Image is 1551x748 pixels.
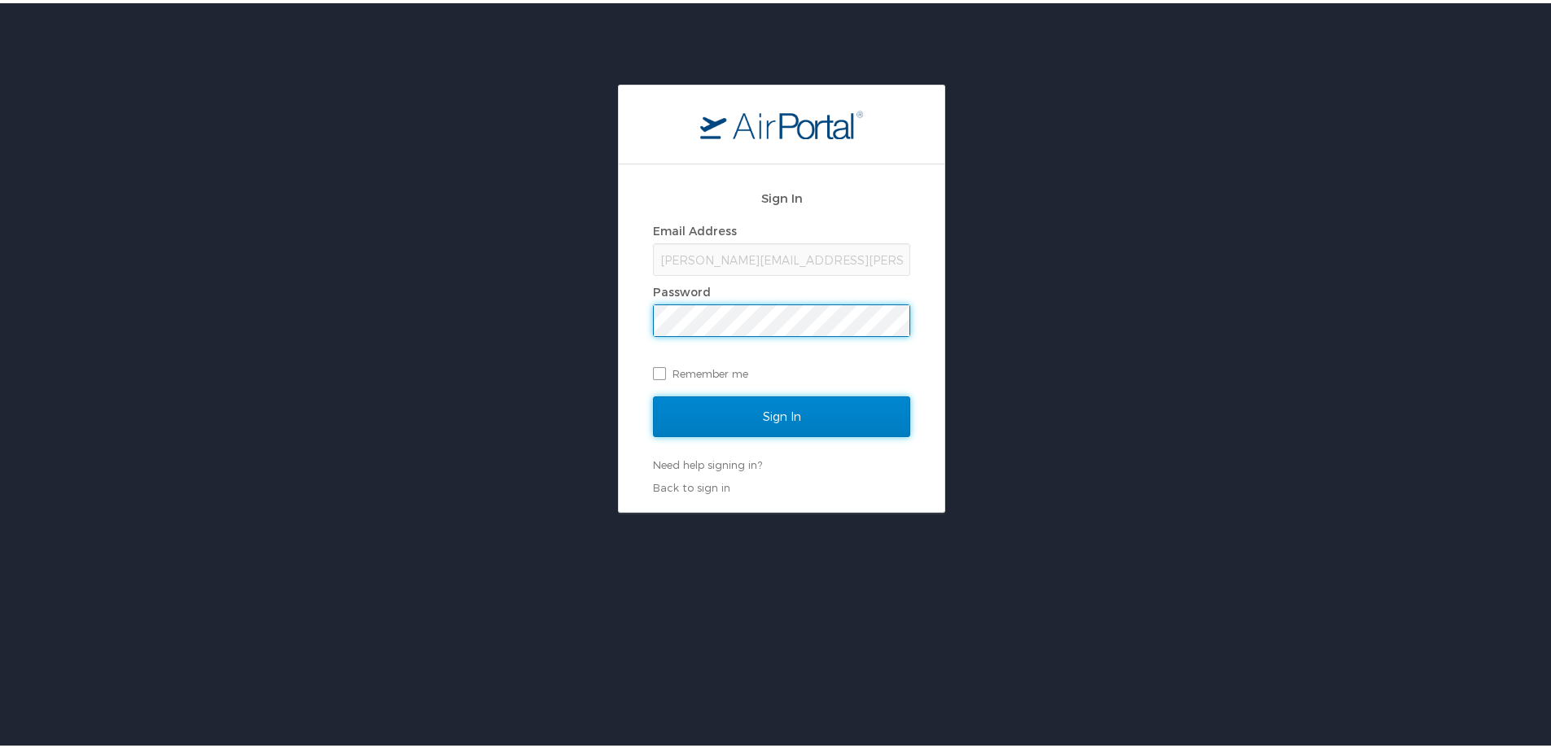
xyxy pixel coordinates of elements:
label: Remember me [653,358,910,383]
h2: Sign In [653,186,910,204]
input: Sign In [653,393,910,434]
label: Password [653,282,711,295]
label: Email Address [653,221,737,234]
a: Need help signing in? [653,455,762,468]
a: Back to sign in [653,478,730,491]
img: logo [700,107,863,136]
